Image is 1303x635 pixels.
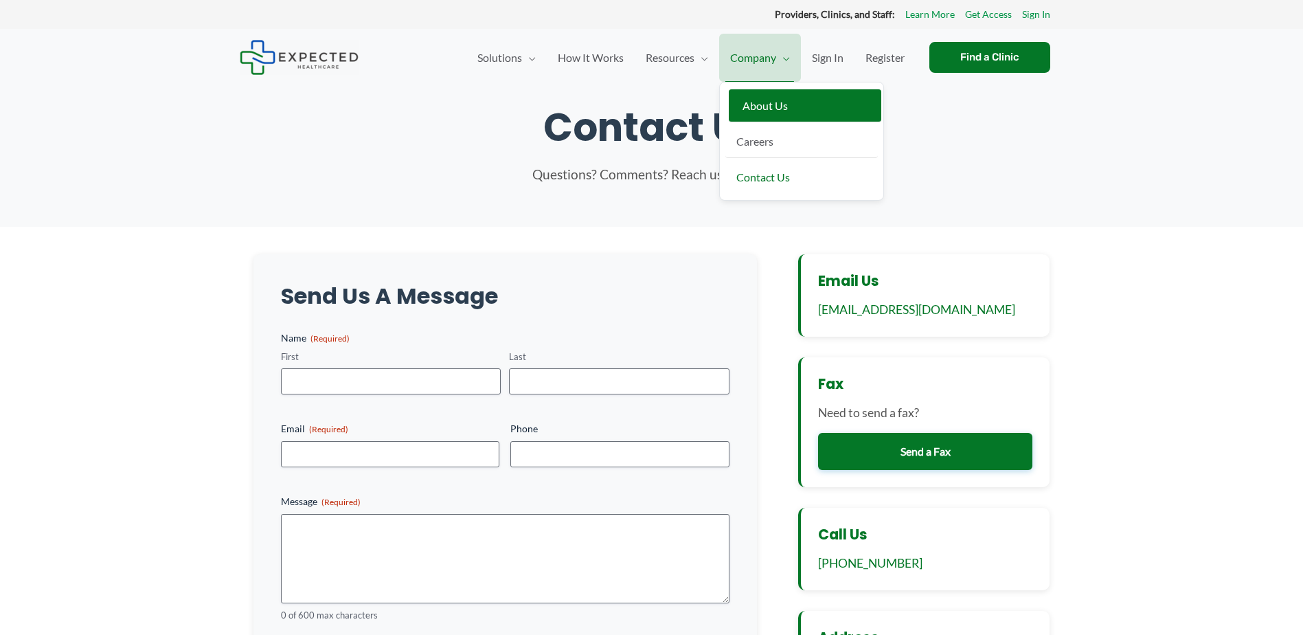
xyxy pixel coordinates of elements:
[281,331,350,345] legend: Name
[281,609,729,622] div: 0 of 600 max characters
[310,333,350,344] span: (Required)
[281,350,501,364] label: First
[818,302,1015,317] a: [EMAIL_ADDRESS][DOMAIN_NAME]
[905,5,955,23] a: Learn More
[281,282,729,311] h2: Send Us A Message
[818,271,1033,290] h3: Email Us
[1022,5,1050,23] a: Sign In
[818,403,1033,423] p: Need to send a fax?
[281,495,729,509] label: Message
[736,135,773,148] span: Careers
[477,34,522,82] span: Solutions
[510,422,729,436] label: Phone
[818,375,1033,393] h3: Fax
[466,34,547,82] a: SolutionsMenu Toggle
[558,34,624,82] span: How It Works
[818,433,1033,470] a: Send a Fax
[694,34,708,82] span: Menu Toggle
[240,40,359,75] img: Expected Healthcare Logo - side, dark font, small
[321,497,361,507] span: (Required)
[865,34,905,82] span: Register
[522,34,536,82] span: Menu Toggle
[646,34,694,82] span: Resources
[635,34,719,82] a: ResourcesMenu Toggle
[776,34,790,82] span: Menu Toggle
[725,161,878,193] a: Contact Us
[775,8,895,20] strong: Providers, Clinics, and Staff:
[736,170,790,183] span: Contact Us
[730,34,776,82] span: Company
[547,34,635,82] a: How It Works
[719,34,801,82] a: CompanyMenu Toggle
[801,34,854,82] a: Sign In
[812,34,843,82] span: Sign In
[281,422,500,436] label: Email
[929,42,1050,73] a: Find a Clinic
[965,5,1012,23] a: Get Access
[854,34,916,82] a: Register
[466,34,916,82] nav: Primary Site Navigation
[818,525,1033,544] h3: Call Us
[309,424,348,434] span: (Required)
[743,99,788,112] span: About Us
[725,125,878,158] a: Careers
[509,350,729,364] label: Last
[446,164,858,186] p: Questions? Comments? Reach us below :)
[729,89,881,122] a: About Us
[818,556,922,570] a: [PHONE_NUMBER]
[253,104,1050,151] h1: Contact Us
